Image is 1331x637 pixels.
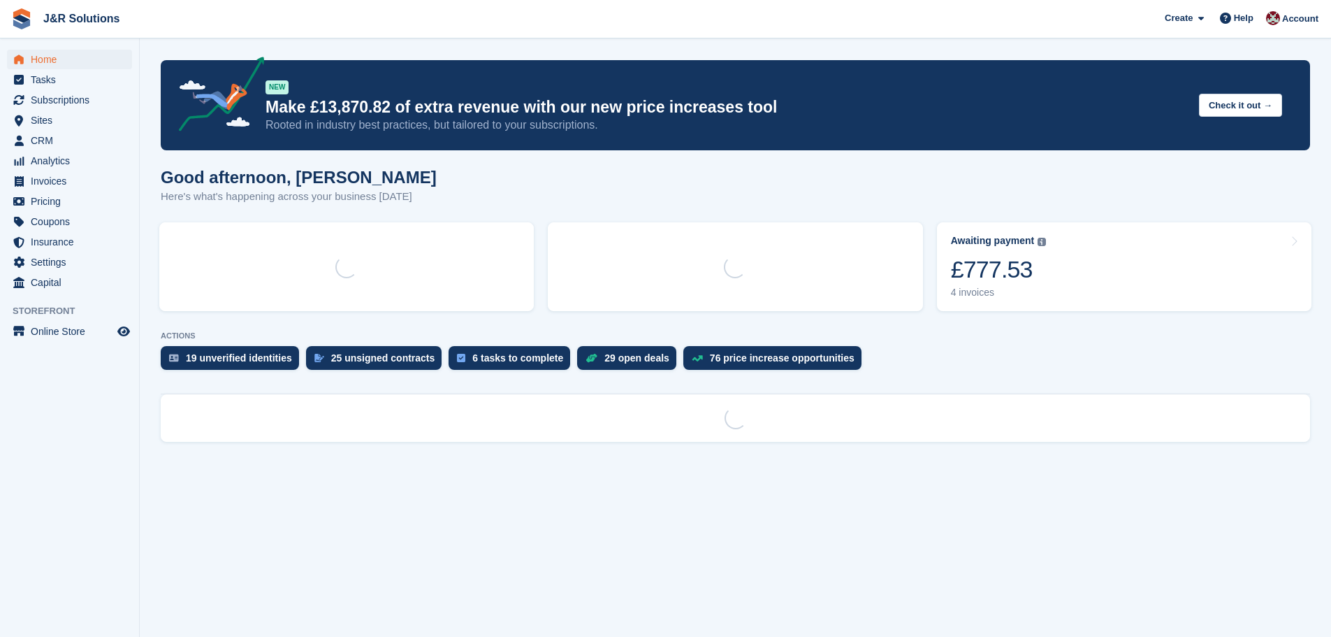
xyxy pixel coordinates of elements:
[7,50,132,69] a: menu
[38,7,125,30] a: J&R Solutions
[31,252,115,272] span: Settings
[11,8,32,29] img: stora-icon-8386f47178a22dfd0bd8f6a31ec36ba5ce8667c1dd55bd0f319d3a0aa187defe.svg
[31,151,115,171] span: Analytics
[161,189,437,205] p: Here's what's happening across your business [DATE]
[31,171,115,191] span: Invoices
[951,235,1035,247] div: Awaiting payment
[7,192,132,211] a: menu
[186,352,292,364] div: 19 unverified identities
[7,110,132,130] a: menu
[1038,238,1046,246] img: icon-info-grey-7440780725fd019a000dd9b08b2336e03edf1995a4989e88bcd33f0948082b44.svg
[266,80,289,94] div: NEW
[937,222,1311,311] a: Awaiting payment £777.53 4 invoices
[683,346,868,377] a: 76 price increase opportunities
[31,232,115,252] span: Insurance
[1234,11,1253,25] span: Help
[7,90,132,110] a: menu
[7,322,132,341] a: menu
[1199,94,1282,117] button: Check it out →
[472,352,563,364] div: 6 tasks to complete
[31,50,115,69] span: Home
[31,110,115,130] span: Sites
[314,354,324,362] img: contract_signature_icon-13c848040528278c33f63329250d36e43548de30e8caae1d1a13099fd9432cc5.svg
[115,323,132,340] a: Preview store
[7,212,132,231] a: menu
[31,322,115,341] span: Online Store
[31,70,115,90] span: Tasks
[951,255,1047,284] div: £777.53
[161,331,1310,341] p: ACTIONS
[7,70,132,90] a: menu
[331,352,435,364] div: 25 unsigned contracts
[31,212,115,231] span: Coupons
[692,355,703,362] img: price_increase_opportunities-93ffe204e8149a01c8c9dc8f82e8f89637d9d84a8eef4429ea346261dce0b2c0.svg
[169,354,179,362] img: verify_identity-adf6edd0f0f0b5bbfe63781bf79b02c33cf7c696d77639b501bdc392416b5a36.svg
[457,354,465,362] img: task-75834270c22a3079a89374b754ae025e5fb1db73e45f91037f5363f120a921f8.svg
[13,304,139,318] span: Storefront
[951,287,1047,299] div: 4 invoices
[7,171,132,191] a: menu
[161,168,437,187] h1: Good afternoon, [PERSON_NAME]
[7,232,132,252] a: menu
[31,192,115,211] span: Pricing
[31,90,115,110] span: Subscriptions
[7,131,132,150] a: menu
[1282,12,1318,26] span: Account
[7,252,132,272] a: menu
[586,353,597,363] img: deal-1b604bf984904fb50ccaf53a9ad4b4a5d6e5aea283cecdc64d6e3604feb123c2.svg
[710,352,854,364] div: 76 price increase opportunities
[7,151,132,171] a: menu
[167,57,265,136] img: price-adjustments-announcement-icon-8257ccfd72463d97f412b2fc003d46551f7dbcb40ab6d574587a9cd5c0d94...
[577,346,683,377] a: 29 open deals
[604,352,669,364] div: 29 open deals
[306,346,449,377] a: 25 unsigned contracts
[1266,11,1280,25] img: Julie Morgan
[266,97,1188,117] p: Make £13,870.82 of extra revenue with our new price increases tool
[161,346,306,377] a: 19 unverified identities
[31,131,115,150] span: CRM
[7,273,132,292] a: menu
[266,117,1188,133] p: Rooted in industry best practices, but tailored to your subscriptions.
[31,273,115,292] span: Capital
[449,346,577,377] a: 6 tasks to complete
[1165,11,1193,25] span: Create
